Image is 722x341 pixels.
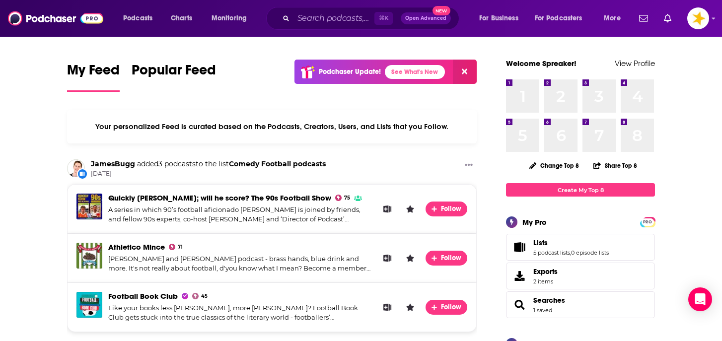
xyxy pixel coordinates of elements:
[506,234,655,261] span: Lists
[108,205,372,224] div: A series in which 90’s football aficionado [PERSON_NAME] is joined by friends, and fellow 90s exp...
[319,68,381,76] p: Podchaser Update!
[635,10,652,27] a: Show notifications dropdown
[615,59,655,68] a: View Profile
[77,168,88,179] div: New List
[509,240,529,254] a: Lists
[108,303,372,323] div: Like your books less [PERSON_NAME], more [PERSON_NAME]? Football Book Club gets stuck into the tr...
[570,249,571,256] span: ,
[535,11,582,25] span: For Podcasters
[374,12,393,25] span: ⌘ K
[441,205,462,213] span: Follow
[597,10,633,26] button: open menu
[137,159,196,168] span: added 3 podcasts
[67,62,120,84] span: My Feed
[426,202,467,216] button: Follow
[169,244,183,250] a: 71
[523,159,585,172] button: Change Top 8
[687,7,709,29] img: User Profile
[108,242,165,252] a: Athletico Mince
[687,7,709,29] span: Logged in as Spreaker_
[132,62,216,84] span: Popular Feed
[506,263,655,289] a: Exports
[509,269,529,283] span: Exports
[76,292,102,318] img: Football Book Club
[405,16,446,21] span: Open Advanced
[533,307,552,314] a: 1 saved
[67,159,85,177] img: JamesBugg
[522,217,547,227] div: My Pro
[91,170,326,178] span: [DATE]
[385,65,445,79] a: See What's New
[441,303,462,311] span: Follow
[67,62,120,92] a: My Feed
[123,11,152,25] span: Podcasts
[192,293,208,299] a: 45
[108,291,178,301] a: Football Book Club
[479,11,518,25] span: For Business
[571,249,609,256] a: 0 episode lists
[8,9,103,28] img: Podchaser - Follow, Share and Rate Podcasts
[533,278,558,285] span: 2 items
[205,10,260,26] button: open menu
[426,300,467,315] button: Follow
[593,156,638,175] button: Share Top 8
[229,159,326,168] a: Comedy Football podcasts
[533,249,570,256] a: 5 podcast lists
[403,251,418,266] button: Leave a Rating
[472,10,531,26] button: open menu
[76,194,102,219] img: Quickly Kevin; will he score? The 90s Football Show
[604,11,621,25] span: More
[276,7,469,30] div: Search podcasts, credits, & more...
[533,238,548,247] span: Lists
[132,62,216,92] a: Popular Feed
[687,7,709,29] button: Show profile menu
[108,193,331,203] a: Quickly Kevin; will he score? The 90s Football Show
[164,10,198,26] a: Charts
[91,159,326,169] h3: to the list
[108,193,331,203] span: Quickly [PERSON_NAME]; will he score? The 90s Football Show
[335,195,350,201] a: 75
[403,202,418,216] button: Leave a Rating
[642,218,653,226] span: PRO
[76,243,102,269] img: Athletico Mince
[533,267,558,276] span: Exports
[178,245,183,249] span: 71
[433,6,450,15] span: New
[380,202,395,216] button: Add to List
[688,287,712,311] div: Open Intercom Messenger
[506,59,577,68] a: Welcome Spreaker!
[509,298,529,312] a: Searches
[380,251,395,266] button: Add to List
[403,300,418,315] button: Leave a Rating
[67,110,477,143] div: Your personalized Feed is curated based on the Podcasts, Creators, Users, and Lists that you Follow.
[642,218,653,225] a: PRO
[212,11,247,25] span: Monitoring
[108,254,372,273] div: [PERSON_NAME] and [PERSON_NAME] podcast - brass hands, blue drink and more. It's not really about...
[201,294,208,298] span: 45
[533,238,609,247] a: Lists
[660,10,675,27] a: Show notifications dropdown
[116,10,165,26] button: open menu
[401,12,451,24] button: Open AdvancedNew
[171,11,192,25] span: Charts
[441,254,462,262] span: Follow
[293,10,374,26] input: Search podcasts, credits, & more...
[91,159,135,168] a: JamesBugg
[533,296,565,305] a: Searches
[461,159,477,172] button: Show More Button
[380,300,395,315] button: Add to List
[506,291,655,318] span: Searches
[506,183,655,197] a: Create My Top 8
[426,251,467,266] button: Follow
[528,10,597,26] button: open menu
[344,196,350,200] span: 75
